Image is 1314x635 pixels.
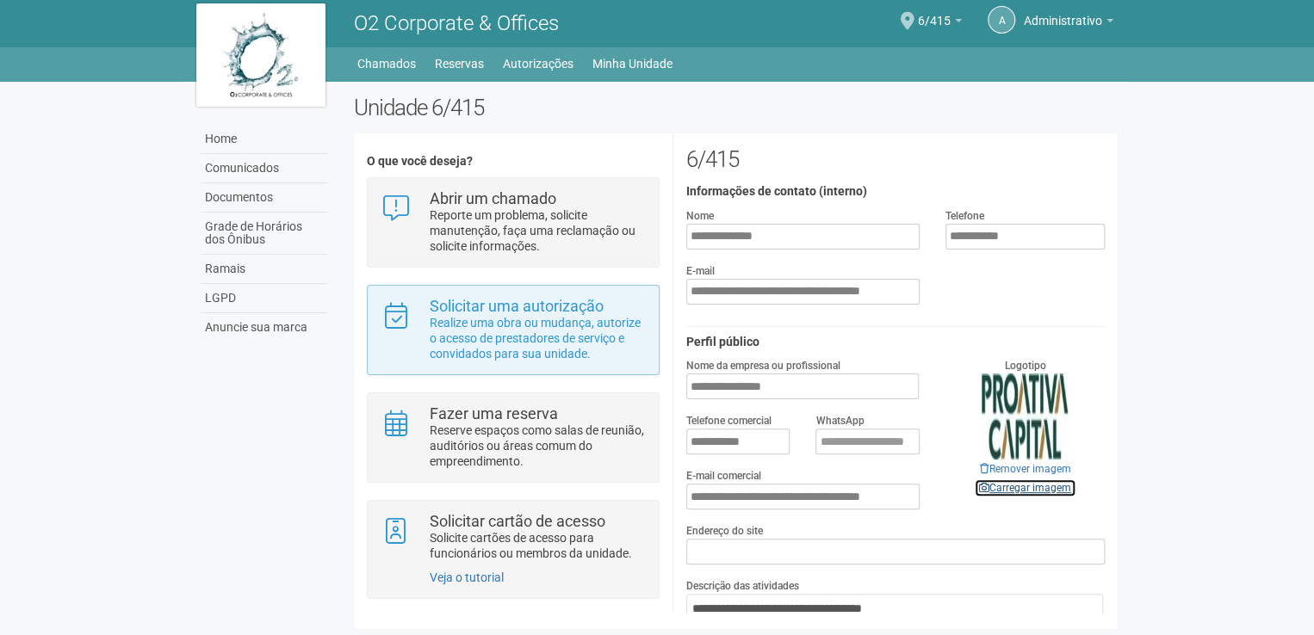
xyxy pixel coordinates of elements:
label: Endereço do site [686,523,763,539]
label: Telefone [945,208,984,224]
a: Grade de Horários dos Ônibus [201,213,328,255]
a: Abrir um chamado Reporte um problema, solicite manutenção, faça uma reclamação ou solicite inform... [381,191,645,254]
a: Comunicados [201,154,328,183]
p: Reporte um problema, solicite manutenção, faça uma reclamação ou solicite informações. [430,207,646,254]
a: Autorizações [503,52,573,76]
a: Chamados [357,52,416,76]
a: Reservas [435,52,484,76]
span: O2 Corporate & Offices [354,11,559,35]
label: Logotipo [1004,358,1045,373]
a: Fazer uma reserva Reserve espaços como salas de reunião, auditórios ou áreas comum do empreendime... [381,406,645,469]
label: Nome da empresa ou profissional [686,358,840,373]
a: LGPD [201,284,328,313]
h4: Perfil público [686,336,1105,348]
a: A [988,6,1015,34]
p: Realize uma obra ou mudança, autorize o acesso de prestadores de serviço e convidados para sua un... [430,315,646,361]
img: Imagem1.png [982,373,1068,459]
strong: Solicitar uma autorização [430,297,604,315]
a: Documentos [201,183,328,213]
a: Veja o tutorial [430,570,504,584]
a: Solicitar uma autorização Realize uma obra ou mudança, autorize o acesso de prestadores de serviç... [381,299,645,361]
a: Ramais [201,255,328,284]
h2: 6/415 [686,146,1105,172]
strong: Abrir um chamado [430,189,556,207]
button: Remover imagem [974,459,1075,478]
label: WhatsApp [815,413,864,428]
label: E-mail comercial [686,468,761,484]
button: Carregar imagem [974,478,1076,497]
img: logo.jpg [196,3,325,107]
a: Minha Unidade [592,52,672,76]
h4: O que você deseja? [367,155,659,168]
label: Descrição das atividades [686,578,799,594]
h2: Unidade 6/415 [354,95,1118,120]
h4: Informações de contato (interno) [686,185,1105,198]
a: Solicitar cartão de acesso Solicite cartões de acesso para funcionários ou membros da unidade. [381,514,645,561]
p: Reserve espaços como salas de reunião, auditórios ou áreas comum do empreendimento. [430,422,646,469]
strong: Fazer uma reserva [430,404,558,422]
label: E-mail [686,263,715,279]
a: Home [201,125,328,154]
p: Solicite cartões de acesso para funcionários ou membros da unidade. [430,530,646,561]
a: Anuncie sua marca [201,313,328,342]
label: Telefone comercial [686,413,772,428]
a: 6/415 [918,16,962,30]
label: Nome [686,208,714,224]
a: Administrativo [1024,16,1113,30]
strong: Solicitar cartão de acesso [430,512,605,530]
